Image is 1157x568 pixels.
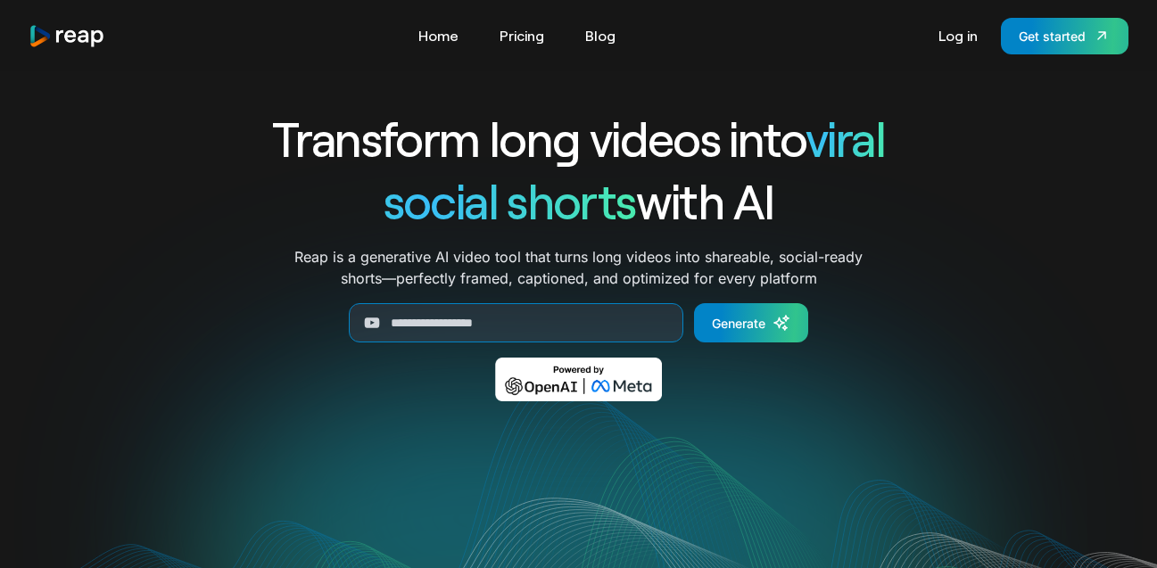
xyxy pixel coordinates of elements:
p: Reap is a generative AI video tool that turns long videos into shareable, social-ready shorts—per... [294,246,863,289]
a: Generate [694,303,808,342]
div: Generate [712,314,765,333]
a: Get started [1001,18,1128,54]
h1: Transform long videos into [208,107,950,169]
img: reap logo [29,24,105,48]
span: viral [806,109,885,167]
span: social shorts [384,171,636,229]
h1: with AI [208,169,950,232]
a: Blog [576,21,624,50]
div: Get started [1019,27,1086,45]
a: Home [409,21,467,50]
img: Powered by OpenAI & Meta [495,358,662,401]
form: Generate Form [208,303,950,342]
a: home [29,24,105,48]
a: Log in [930,21,987,50]
a: Pricing [491,21,553,50]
